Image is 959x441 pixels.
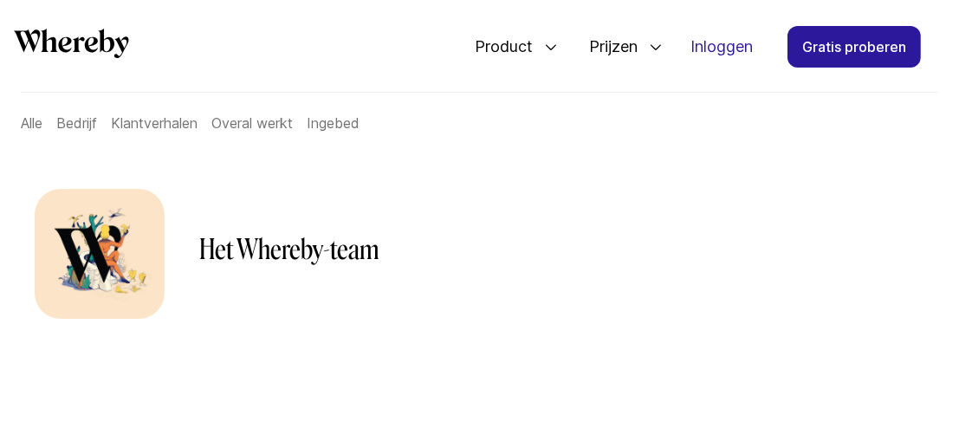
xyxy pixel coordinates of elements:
a: Waarbij [14,29,129,64]
font: Het Whereby-team [199,233,379,266]
a: Ingebed [307,114,360,132]
a: Bedrijf [56,114,97,132]
font: Prijzen [589,37,638,55]
font: Inloggen [690,37,753,55]
font: Product [475,37,533,55]
a: Klantverhalen [111,114,198,132]
a: Overal werkt [211,114,293,132]
font: Gratis proberen [802,38,906,55]
a: Gratis proberen [787,26,921,68]
a: Alle [21,114,42,132]
svg: Waarbij [14,29,129,58]
a: Inloggen [677,27,767,67]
